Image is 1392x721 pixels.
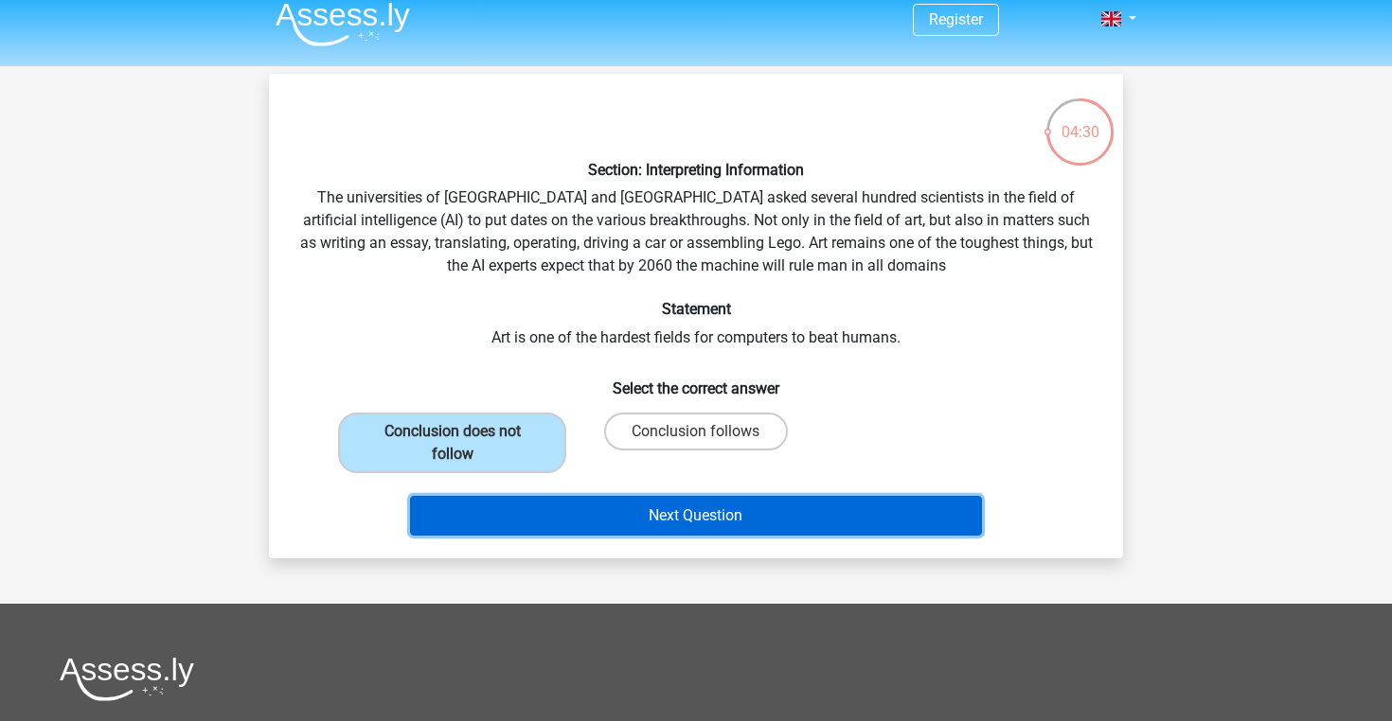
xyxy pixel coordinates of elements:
h6: Statement [299,300,1093,318]
h6: Section: Interpreting Information [299,161,1093,179]
a: Register [929,10,983,28]
img: Assessly logo [60,657,194,701]
img: Assessly [276,2,410,46]
label: Conclusion does not follow [338,413,566,473]
h6: Select the correct answer [299,364,1093,397]
div: 04:30 [1044,97,1115,144]
button: Next Question [410,496,983,536]
div: The universities of [GEOGRAPHIC_DATA] and [GEOGRAPHIC_DATA] asked several hundred scientists in t... [277,89,1115,543]
label: Conclusion follows [604,413,787,450]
